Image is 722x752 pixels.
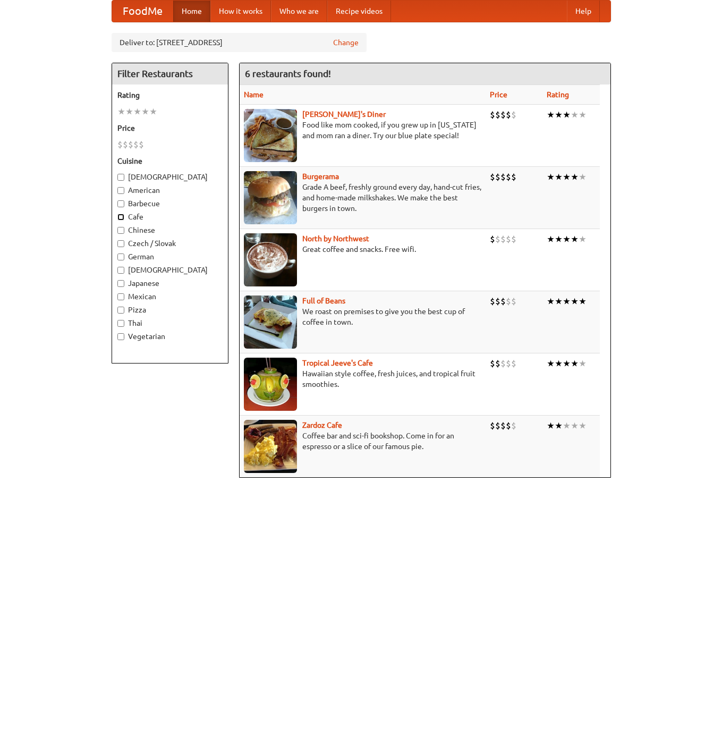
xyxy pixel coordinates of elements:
[302,110,386,119] a: [PERSON_NAME]'s Diner
[244,182,481,214] p: Grade A beef, freshly ground every day, hand-cut fries, and home-made milkshakes. We make the bes...
[490,295,495,307] li: $
[571,295,579,307] li: ★
[500,358,506,369] li: $
[244,306,481,327] p: We roast on premises to give you the best cup of coffee in town.
[244,420,297,473] img: zardoz.jpg
[117,90,223,100] h5: Rating
[547,233,555,245] li: ★
[511,233,516,245] li: $
[117,227,124,234] input: Chinese
[500,109,506,121] li: $
[571,233,579,245] li: ★
[141,106,149,117] li: ★
[117,172,223,182] label: [DEMOGRAPHIC_DATA]
[244,295,297,349] img: beans.jpg
[563,171,571,183] li: ★
[490,109,495,121] li: $
[555,109,563,121] li: ★
[117,187,124,194] input: American
[125,106,133,117] li: ★
[133,106,141,117] li: ★
[511,171,516,183] li: $
[506,171,511,183] li: $
[244,368,481,390] p: Hawaiian style coffee, fresh juices, and tropical fruit smoothies.
[511,358,516,369] li: $
[173,1,210,22] a: Home
[563,420,571,432] li: ★
[149,106,157,117] li: ★
[579,109,587,121] li: ★
[563,358,571,369] li: ★
[244,358,297,411] img: jeeves.jpg
[117,291,223,302] label: Mexican
[302,421,342,429] b: Zardoz Cafe
[500,233,506,245] li: $
[117,278,223,289] label: Japanese
[244,430,481,452] p: Coffee bar and sci-fi bookshop. Come in for an espresso or a slice of our famous pie.
[579,171,587,183] li: ★
[117,267,124,274] input: [DEMOGRAPHIC_DATA]
[547,358,555,369] li: ★
[495,171,500,183] li: $
[117,251,223,262] label: German
[571,420,579,432] li: ★
[244,120,481,141] p: Food like mom cooked, if you grew up in [US_STATE] and mom ran a diner. Try our blue plate special!
[117,198,223,209] label: Barbecue
[117,156,223,166] h5: Cuisine
[244,90,264,99] a: Name
[511,295,516,307] li: $
[500,171,506,183] li: $
[555,171,563,183] li: ★
[117,265,223,275] label: [DEMOGRAPHIC_DATA]
[490,358,495,369] li: $
[511,420,516,432] li: $
[244,109,297,162] img: sallys.jpg
[117,318,223,328] label: Thai
[302,297,345,305] a: Full of Beans
[302,234,369,243] a: North by Northwest
[506,358,511,369] li: $
[302,172,339,181] a: Burgerama
[555,420,563,432] li: ★
[112,1,173,22] a: FoodMe
[495,358,500,369] li: $
[490,420,495,432] li: $
[495,420,500,432] li: $
[571,171,579,183] li: ★
[571,109,579,121] li: ★
[500,420,506,432] li: $
[490,233,495,245] li: $
[495,233,500,245] li: $
[133,139,139,150] li: $
[547,171,555,183] li: ★
[139,139,144,150] li: $
[547,90,569,99] a: Rating
[245,69,331,79] ng-pluralize: 6 restaurants found!
[112,63,228,85] h4: Filter Restaurants
[579,420,587,432] li: ★
[506,233,511,245] li: $
[117,331,223,342] label: Vegetarian
[112,33,367,52] div: Deliver to: [STREET_ADDRESS]
[244,244,481,255] p: Great coffee and snacks. Free wifi.
[495,109,500,121] li: $
[571,358,579,369] li: ★
[563,233,571,245] li: ★
[563,295,571,307] li: ★
[117,293,124,300] input: Mexican
[302,359,373,367] a: Tropical Jeeve's Cafe
[555,233,563,245] li: ★
[117,212,223,222] label: Cafe
[117,320,124,327] input: Thai
[547,420,555,432] li: ★
[117,214,124,221] input: Cafe
[327,1,391,22] a: Recipe videos
[117,185,223,196] label: American
[117,305,223,315] label: Pizza
[563,109,571,121] li: ★
[547,109,555,121] li: ★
